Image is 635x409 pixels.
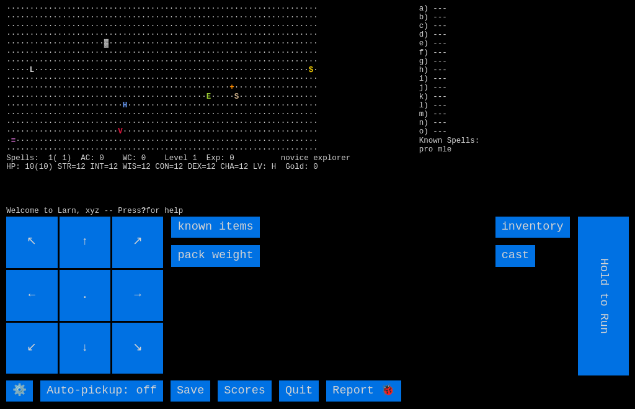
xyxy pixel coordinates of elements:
[171,245,259,266] input: pack weight
[141,207,146,215] b: ?
[6,380,33,402] input: ⚙️
[326,380,401,402] input: Report 🐞
[112,323,163,374] input: ↘
[218,380,272,402] input: Scores
[309,66,314,74] font: $
[229,83,234,92] font: +
[30,66,35,74] font: L
[6,270,57,321] input: ←
[6,4,406,209] larn: ··································································· ·····························...
[60,270,110,321] input: .
[495,217,570,238] input: inventory
[419,4,629,127] stats: a) --- b) --- c) --- d) --- e) --- f) --- g) --- h) --- i) --- j) --- k) --- l) --- m) --- n) ---...
[495,245,535,266] input: cast
[6,323,57,374] input: ↙
[118,127,123,136] font: V
[40,380,163,402] input: Auto-pickup: off
[234,92,239,101] font: S
[171,217,259,238] input: known items
[60,217,110,267] input: ↑
[171,380,210,402] input: Save
[577,217,628,375] input: Hold to Run
[112,217,163,267] input: ↗
[279,380,319,402] input: Quit
[6,217,57,267] input: ↖
[206,92,211,101] font: E
[123,101,128,110] font: H
[11,137,16,145] font: =
[60,323,110,374] input: ↓
[112,270,163,321] input: →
